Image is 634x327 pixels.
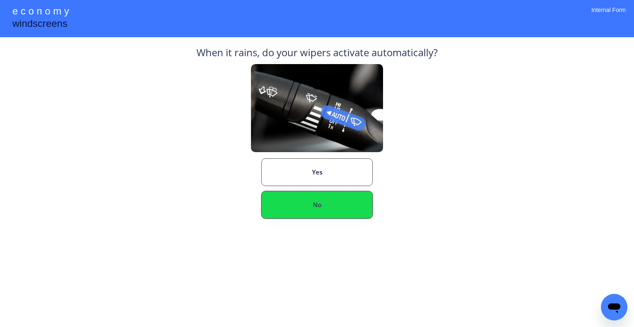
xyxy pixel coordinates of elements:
[251,64,383,152] img: Rain%20Sensor%20Example.png
[261,191,373,219] button: No
[196,45,438,64] div: When it rains, do your wipers activate automatically?
[12,4,69,20] div: e c o n o m y
[261,158,373,186] button: Yes
[591,6,626,25] div: Internal Form
[601,294,627,320] iframe: Button to launch messaging window
[12,17,67,33] div: windscreens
